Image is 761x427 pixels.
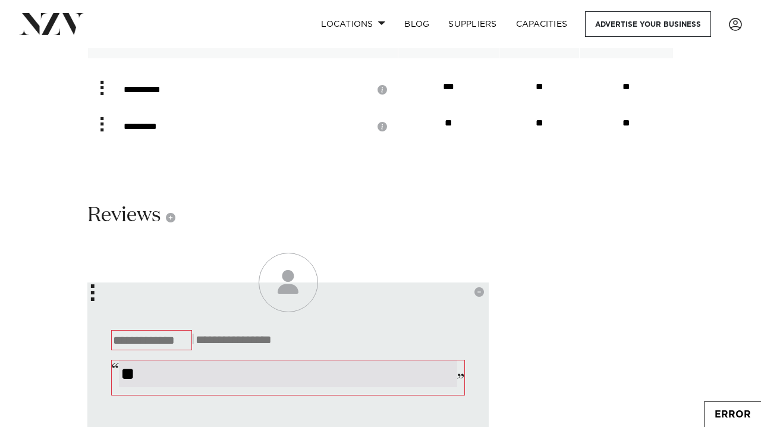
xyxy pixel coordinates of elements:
span: Error [705,402,761,427]
a: Capacities [507,11,577,37]
h2: Reviews [87,202,175,229]
a: SUPPLIERS [439,11,506,37]
a: Advertise your business [585,11,711,37]
cite: | [111,330,465,350]
a: Locations [312,11,395,37]
a: BLOG [395,11,439,37]
img: nzv-logo.png [19,13,84,34]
